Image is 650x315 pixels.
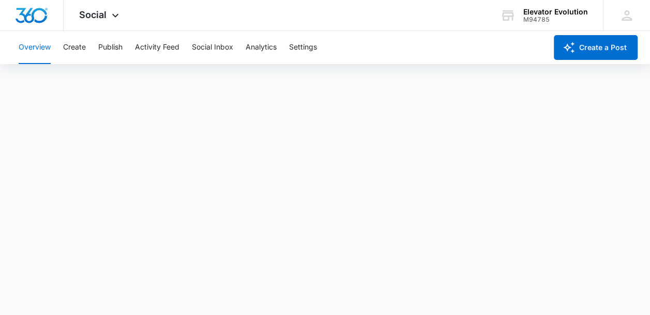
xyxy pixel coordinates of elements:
[246,31,277,64] button: Analytics
[98,31,123,64] button: Publish
[19,31,51,64] button: Overview
[523,8,588,16] div: account name
[289,31,317,64] button: Settings
[79,9,107,20] span: Social
[192,31,233,64] button: Social Inbox
[135,31,179,64] button: Activity Feed
[554,35,638,60] button: Create a Post
[63,31,86,64] button: Create
[523,16,588,23] div: account id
